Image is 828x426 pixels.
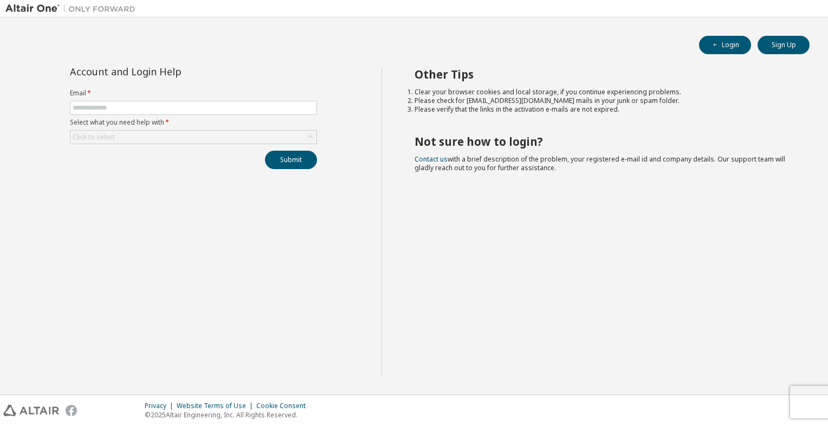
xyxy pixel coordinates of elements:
img: Altair One [5,3,141,14]
div: Privacy [145,402,177,410]
li: Clear your browser cookies and local storage, if you continue experiencing problems. [415,88,791,96]
div: Click to select [73,133,115,141]
li: Please check for [EMAIL_ADDRESS][DOMAIN_NAME] mails in your junk or spam folder. [415,96,791,105]
label: Select what you need help with [70,118,317,127]
div: Click to select [70,131,316,144]
div: Website Terms of Use [177,402,256,410]
div: Cookie Consent [256,402,312,410]
a: Contact us [415,154,448,164]
p: © 2025 Altair Engineering, Inc. All Rights Reserved. [145,410,312,419]
button: Sign Up [758,36,810,54]
h2: Not sure how to login? [415,134,791,149]
div: Account and Login Help [70,67,268,76]
li: Please verify that the links in the activation e-mails are not expired. [415,105,791,114]
span: with a brief description of the problem, your registered e-mail id and company details. Our suppo... [415,154,785,172]
img: altair_logo.svg [3,405,59,416]
img: facebook.svg [66,405,77,416]
button: Login [699,36,751,54]
label: Email [70,89,317,98]
h2: Other Tips [415,67,791,81]
button: Submit [265,151,317,169]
